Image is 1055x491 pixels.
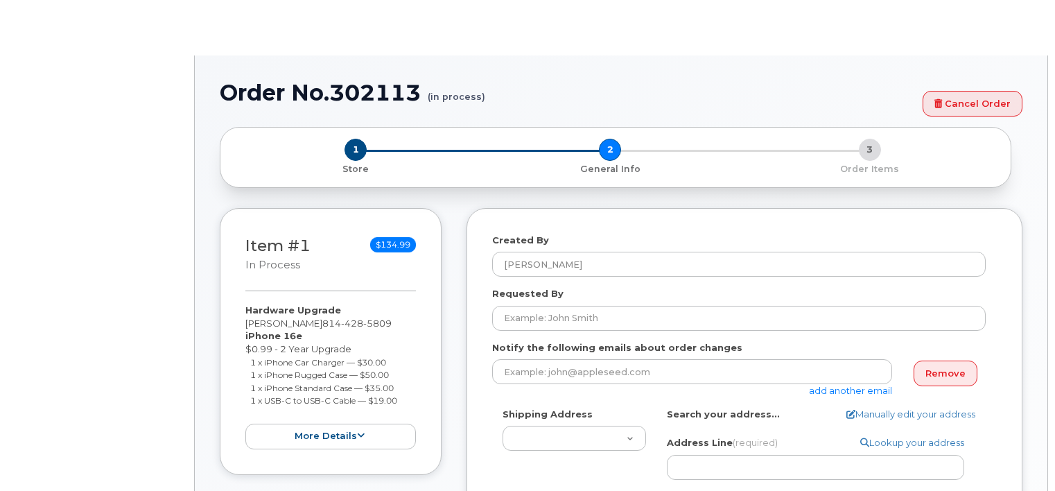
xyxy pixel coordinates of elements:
[245,259,300,271] small: in process
[341,318,363,329] span: 428
[245,237,311,273] h3: Item #1
[428,80,485,102] small: (in process)
[370,237,416,252] span: $134.99
[345,139,367,161] span: 1
[245,330,302,341] strong: iPhone 16e
[923,91,1022,117] a: Cancel Order
[250,395,397,406] small: 1 x USB-C to USB-C Cable — $19.00
[492,234,549,247] label: Created By
[733,437,778,448] span: (required)
[250,357,386,368] small: 1 x iPhone Car Charger — $30.00
[492,359,892,384] input: Example: john@appleseed.com
[232,161,480,175] a: 1 Store
[237,163,475,175] p: Store
[245,304,416,449] div: [PERSON_NAME] $0.99 - 2 Year Upgrade
[809,385,892,396] a: add another email
[220,80,916,105] h1: Order No.302113
[492,341,742,354] label: Notify the following emails about order changes
[503,408,593,421] label: Shipping Address
[492,306,986,331] input: Example: John Smith
[492,287,564,300] label: Requested By
[667,408,780,421] label: Search your address...
[914,361,977,386] a: Remove
[250,383,394,393] small: 1 x iPhone Standard Case — $35.00
[245,424,416,449] button: more details
[846,408,975,421] a: Manually edit your address
[250,370,389,380] small: 1 x iPhone Rugged Case — $50.00
[322,318,392,329] span: 814
[860,436,964,449] a: Lookup your address
[245,304,341,316] strong: Hardware Upgrade
[363,318,392,329] span: 5809
[667,436,778,449] label: Address Line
